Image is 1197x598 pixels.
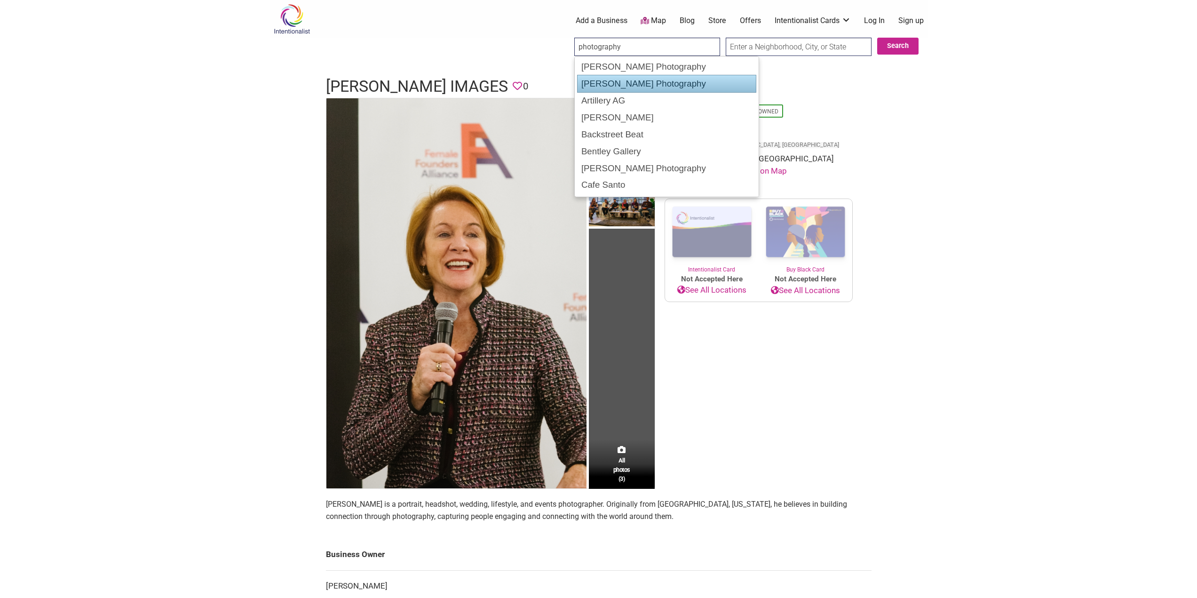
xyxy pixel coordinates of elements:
div: [PERSON_NAME] Photography [578,58,756,75]
div: Backstreet Beat [578,126,756,143]
a: Intentionalist Cards [775,16,851,26]
img: Intentionalist Card [665,199,759,265]
span: Not Accepted Here [759,274,852,285]
a: Sign up [898,16,924,26]
img: Buy Black Card [759,199,852,266]
a: See All Locations [759,285,852,297]
span: All photos (3) [613,456,630,483]
span: Not Accepted Here [665,274,759,285]
div: Cafe Santo [578,176,756,193]
a: Map [641,16,666,26]
input: Enter a Neighborhood, City, or State [726,38,872,56]
button: Search [877,38,919,55]
a: Blog [680,16,695,26]
img: Intentionalist [270,4,314,34]
a: Add a Business [576,16,627,26]
a: View on Map [732,166,787,175]
input: Search for a business, product, or service [574,38,720,56]
td: Business Owner [326,539,872,570]
div: [PERSON_NAME] Photography [578,160,756,177]
div: Bentley Gallery [578,143,756,160]
div: Captured By [PERSON_NAME] Photography [578,193,756,224]
div: Artillery AG [578,92,756,109]
span: [GEOGRAPHIC_DATA], [GEOGRAPHIC_DATA] [722,142,839,148]
h1: [PERSON_NAME] Images [326,75,508,98]
a: See All Locations [665,284,759,296]
a: Buy Black Card [759,199,852,274]
span: 0 [523,79,528,94]
p: [PERSON_NAME] is a portrait, headshot, wedding, lifestyle, and events photographer. Originally fr... [326,498,872,522]
a: Offers [740,16,761,26]
a: Store [708,16,726,26]
div: [PERSON_NAME] Photography [577,75,756,93]
div: [PERSON_NAME] [578,109,756,126]
a: Intentionalist Card [665,199,759,274]
a: Log In [864,16,885,26]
